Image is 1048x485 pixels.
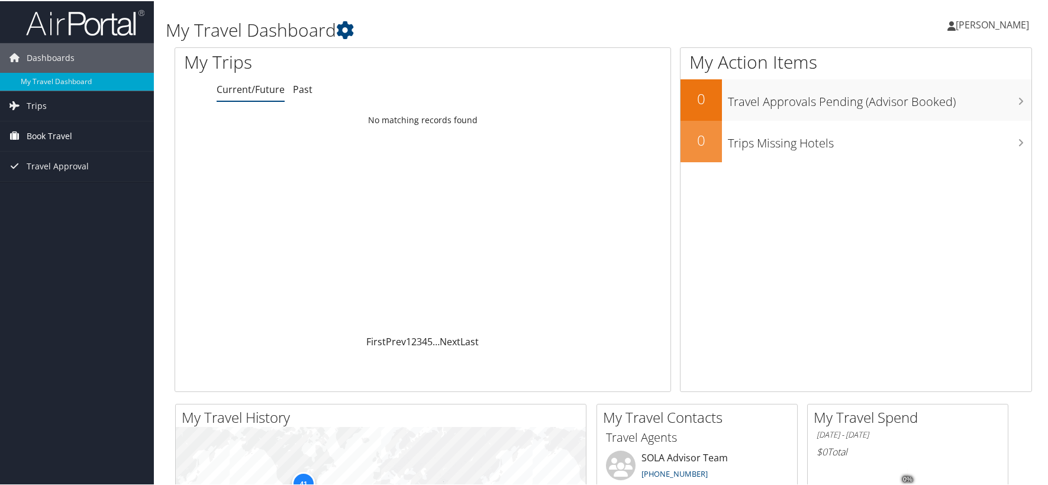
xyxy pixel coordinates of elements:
h3: Travel Agents [606,428,788,445]
a: Current/Future [217,82,285,95]
a: Past [293,82,312,95]
a: 5 [427,334,433,347]
img: airportal-logo.png [26,8,144,36]
h2: 0 [681,88,722,108]
span: Trips [27,90,47,120]
a: 2 [411,334,417,347]
h2: My Travel History [182,406,586,426]
h3: Trips Missing Hotels [728,128,1031,150]
span: Dashboards [27,42,75,72]
h2: 0 [681,129,722,149]
h1: My Travel Dashboard [166,17,749,41]
h6: Total [817,444,999,457]
h2: My Travel Contacts [603,406,797,426]
a: 3 [417,334,422,347]
a: Next [440,334,460,347]
td: No matching records found [175,108,670,130]
a: 0Travel Approvals Pending (Advisor Booked) [681,78,1031,120]
a: 0Trips Missing Hotels [681,120,1031,161]
a: Prev [386,334,406,347]
a: Last [460,334,479,347]
span: Travel Approval [27,150,89,180]
h3: Travel Approvals Pending (Advisor Booked) [728,86,1031,109]
a: [PERSON_NAME] [947,6,1041,41]
tspan: 0% [903,475,912,482]
a: 4 [422,334,427,347]
span: Book Travel [27,120,72,150]
h2: My Travel Spend [814,406,1008,426]
span: [PERSON_NAME] [956,17,1029,30]
span: $0 [817,444,827,457]
a: [PHONE_NUMBER] [641,467,708,478]
a: 1 [406,334,411,347]
h1: My Trips [184,49,455,73]
span: … [433,334,440,347]
a: First [366,334,386,347]
h6: [DATE] - [DATE] [817,428,999,439]
h1: My Action Items [681,49,1031,73]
